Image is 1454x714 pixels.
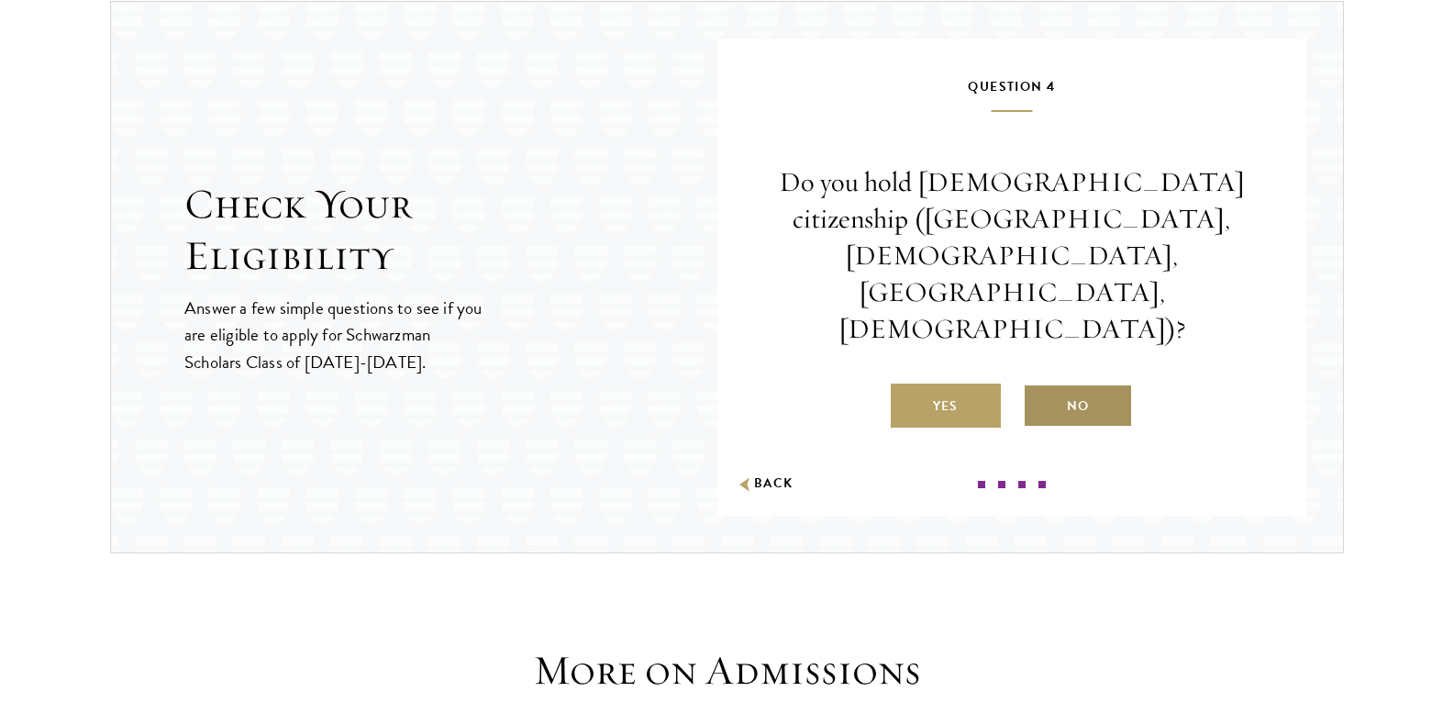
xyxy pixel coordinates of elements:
p: Do you hold [DEMOGRAPHIC_DATA] citizenship ([GEOGRAPHIC_DATA], [DEMOGRAPHIC_DATA], [GEOGRAPHIC_DA... [772,164,1251,347]
h2: Check Your Eligibility [184,179,717,282]
h5: Question 4 [772,75,1251,112]
p: Answer a few simple questions to see if you are eligible to apply for Schwarzman Scholars Class o... [184,295,484,374]
label: No [1023,384,1133,428]
label: Yes [891,384,1001,428]
h3: More on Admissions [443,645,1012,697]
button: Back [736,474,794,494]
